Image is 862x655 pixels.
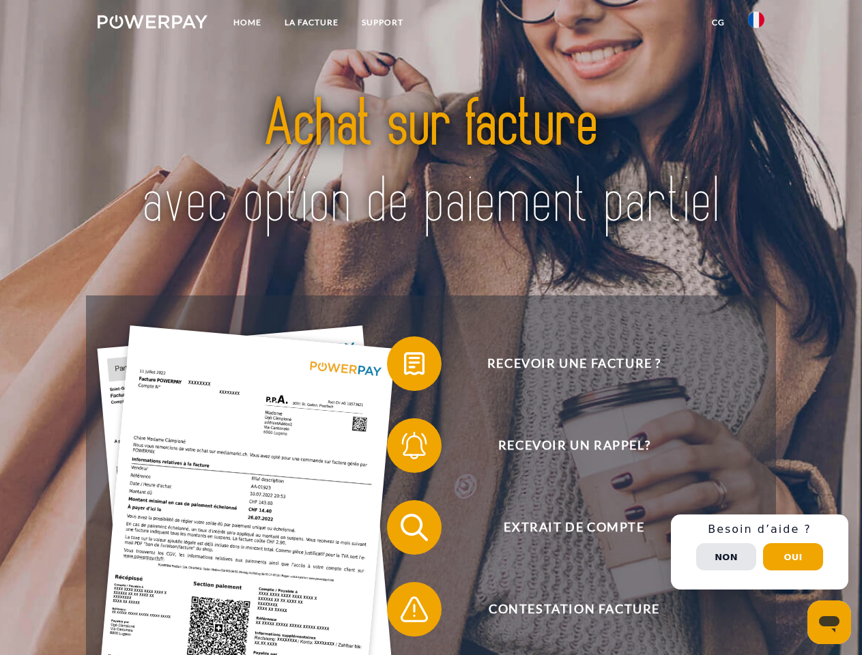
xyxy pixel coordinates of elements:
button: Extrait de compte [387,500,742,555]
button: Oui [763,543,823,570]
img: qb_warning.svg [397,592,431,626]
button: Recevoir un rappel? [387,418,742,473]
a: Home [222,10,273,35]
div: Schnellhilfe [671,514,848,589]
img: title-powerpay_fr.svg [130,65,732,261]
a: Support [350,10,415,35]
span: Recevoir un rappel? [407,418,741,473]
img: logo-powerpay-white.svg [98,15,207,29]
a: CG [700,10,736,35]
span: Recevoir une facture ? [407,336,741,391]
iframe: Bouton de lancement de la fenêtre de messagerie [807,600,851,644]
button: Contestation Facture [387,582,742,637]
img: qb_bell.svg [397,428,431,463]
img: qb_bill.svg [397,347,431,381]
span: Contestation Facture [407,582,741,637]
a: LA FACTURE [273,10,350,35]
button: Recevoir une facture ? [387,336,742,391]
img: fr [748,12,764,28]
button: Non [696,543,756,570]
h3: Besoin d’aide ? [679,523,840,536]
img: qb_search.svg [397,510,431,544]
span: Extrait de compte [407,500,741,555]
